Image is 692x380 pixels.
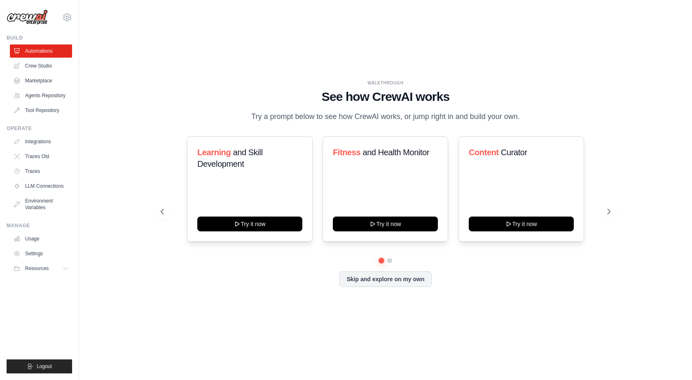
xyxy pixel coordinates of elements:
p: Try a prompt below to see how CrewAI works, or jump right in and build your own. [247,111,524,123]
a: Automations [10,44,72,58]
span: and Skill Development [197,148,262,168]
button: Resources [10,262,72,275]
span: Resources [25,265,49,272]
button: Try it now [333,217,438,231]
a: Marketplace [10,74,72,87]
div: Build [7,35,72,41]
div: WALKTHROUGH [161,80,610,86]
a: Traces Old [10,150,72,163]
span: and Health Monitor [363,148,430,157]
a: Usage [10,232,72,245]
span: Fitness [333,148,360,157]
button: Skip and explore on my own [339,271,431,287]
img: Logo [7,9,48,25]
div: Operate [7,125,72,132]
button: Logout [7,359,72,373]
button: Try it now [469,217,574,231]
span: Learning [197,148,231,157]
a: Agents Repository [10,89,72,102]
a: Tool Repository [10,104,72,117]
a: Traces [10,165,72,178]
span: Content [469,148,499,157]
h1: See how CrewAI works [161,89,610,104]
div: Manage [7,222,72,229]
a: Integrations [10,135,72,148]
a: Settings [10,247,72,260]
a: LLM Connections [10,180,72,193]
a: Crew Studio [10,59,72,72]
a: Environment Variables [10,194,72,214]
span: Logout [37,363,52,370]
button: Try it now [197,217,302,231]
span: Curator [500,148,527,157]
